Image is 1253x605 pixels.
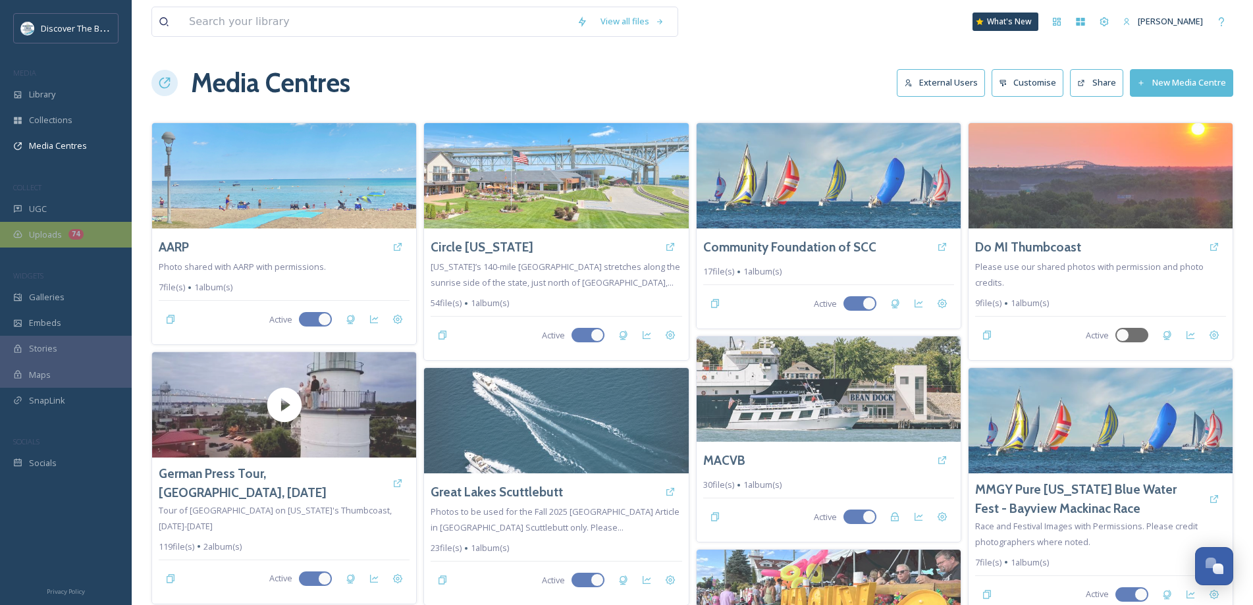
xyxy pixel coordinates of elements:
[269,313,292,326] span: Active
[969,368,1233,473] img: 059d952a-8df2-41ea-9dd1-59b5253c932a.jpg
[431,506,680,533] span: Photos to be used for the Fall 2025 [GEOGRAPHIC_DATA] Article in [GEOGRAPHIC_DATA] Scuttlebutt on...
[542,329,565,342] span: Active
[1086,329,1109,342] span: Active
[13,182,41,192] span: COLLECT
[29,342,57,355] span: Stories
[471,542,509,554] span: 1 album(s)
[21,22,34,35] img: 1710423113617.jpeg
[703,479,734,491] span: 30 file(s)
[194,281,232,294] span: 1 album(s)
[159,261,326,273] span: Photo shared with AARP with permissions.
[975,556,1001,569] span: 7 file(s)
[975,238,1081,257] a: Do MI Thumbcoast
[992,69,1064,96] button: Customise
[29,317,61,329] span: Embeds
[13,271,43,280] span: WIDGETS
[431,261,680,288] span: [US_STATE]’s 140-mile [GEOGRAPHIC_DATA] stretches along the sunrise side of the state, just north...
[1011,556,1049,569] span: 1 album(s)
[1195,547,1233,585] button: Open Chat
[29,369,51,381] span: Maps
[703,451,745,470] a: MACVB
[703,265,734,278] span: 17 file(s)
[897,69,992,96] a: External Users
[29,291,65,303] span: Galleries
[203,540,242,553] span: 2 album(s)
[29,394,65,407] span: SnapLink
[743,479,782,491] span: 1 album(s)
[29,203,47,215] span: UGC
[159,281,185,294] span: 7 file(s)
[29,457,57,469] span: Socials
[1070,69,1123,96] button: Share
[1138,15,1203,27] span: [PERSON_NAME]
[1011,297,1049,309] span: 1 album(s)
[975,520,1198,548] span: Race and Festival Images with Permissions. Please credit photographers where noted.
[13,68,36,78] span: MEDIA
[697,336,961,442] img: d859a85f-db53-47f7-a181-3cc37817152c.jpg
[159,504,392,532] span: Tour of [GEOGRAPHIC_DATA] on [US_STATE]'s Thumbcoast, [DATE]-[DATE]
[431,542,462,554] span: 23 file(s)
[992,69,1071,96] a: Customise
[269,572,292,585] span: Active
[47,587,85,596] span: Privacy Policy
[29,88,55,101] span: Library
[431,238,533,257] a: Circle [US_STATE]
[424,123,688,228] img: 718bb45a-5eb3-48d5-b1f9-5e9a1e5e8324.jpg
[431,297,462,309] span: 54 file(s)
[814,511,837,523] span: Active
[41,22,112,34] span: Discover The Blue
[594,9,671,34] a: View all files
[471,297,509,309] span: 1 album(s)
[152,352,416,458] img: thumbnail
[703,238,876,257] a: Community Foundation of SCC
[1130,69,1233,96] button: New Media Centre
[431,483,563,502] a: Great Lakes Scuttlebutt
[159,540,194,553] span: 119 file(s)
[29,140,87,152] span: Media Centres
[159,238,189,257] a: AARP
[814,298,837,310] span: Active
[424,368,688,473] img: f4938ce6-f635-4fe2-a10e-d5bc0ee0475f.jpg
[13,436,40,446] span: SOCIALS
[182,7,570,36] input: Search your library
[975,480,1202,518] a: MMGY Pure [US_STATE] Blue Water Fest - Bayview Mackinac Race
[191,63,350,103] h1: Media Centres
[152,123,416,228] img: df119337-41c9-4416-9cb7-be44d27bbb38.jpg
[29,114,72,126] span: Collections
[969,123,1233,228] img: f7f0d2b9-8c48-43fe-8792-7c403294a5cf.jpg
[697,123,961,228] img: 059d952a-8df2-41ea-9dd1-59b5253c932a.jpg
[159,464,386,502] a: German Press Tour, [GEOGRAPHIC_DATA], [DATE]
[47,583,85,598] a: Privacy Policy
[975,261,1204,288] span: Please use our shared photos with permission and photo credits.
[897,69,985,96] button: External Users
[975,297,1001,309] span: 9 file(s)
[1086,588,1109,600] span: Active
[29,228,62,241] span: Uploads
[542,574,565,587] span: Active
[743,265,782,278] span: 1 album(s)
[68,229,84,240] div: 74
[973,13,1038,31] a: What's New
[1116,9,1210,34] a: [PERSON_NAME]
